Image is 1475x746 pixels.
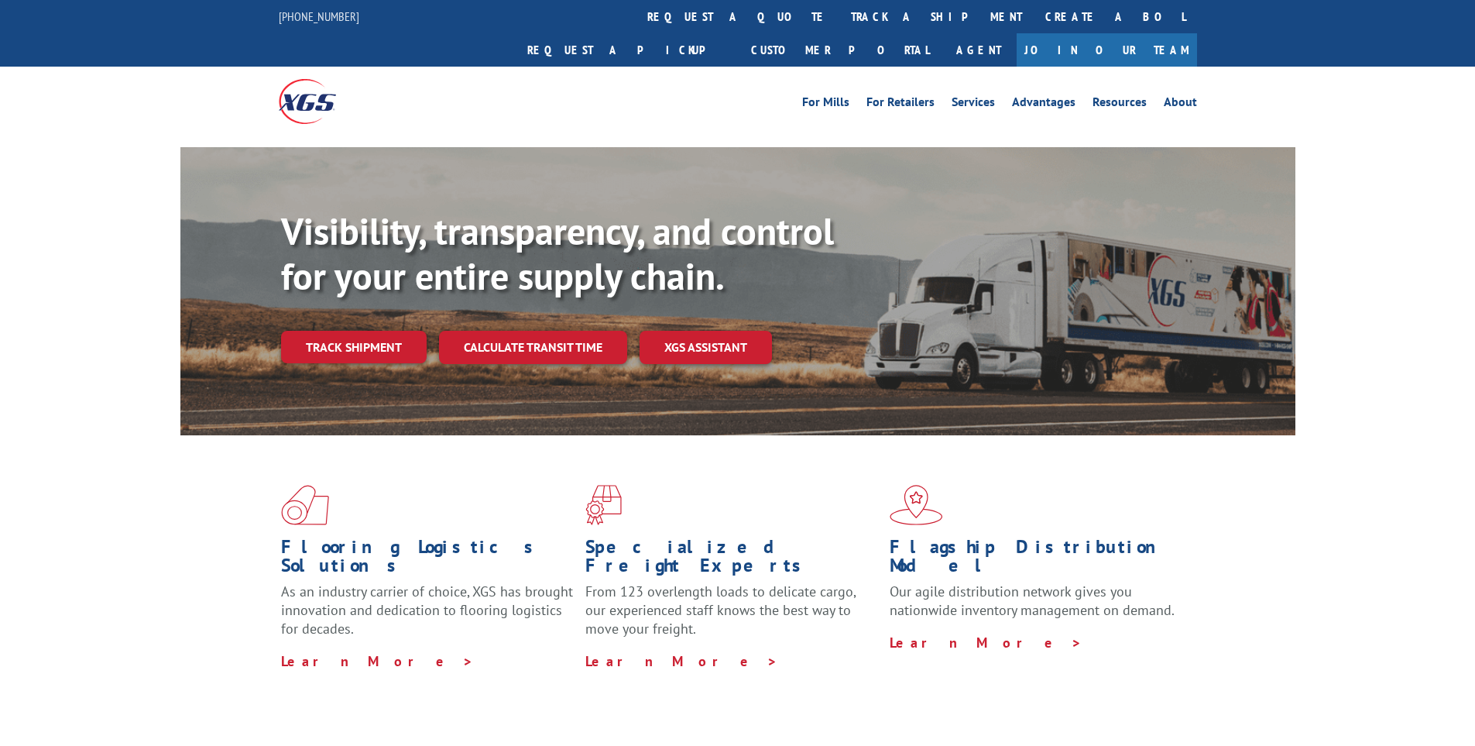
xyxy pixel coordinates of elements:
a: Request a pickup [516,33,739,67]
p: From 123 overlength loads to delicate cargo, our experienced staff knows the best way to move you... [585,583,878,651]
a: Track shipment [281,331,427,363]
a: Learn More > [281,652,474,670]
a: XGS ASSISTANT [640,331,772,364]
a: Learn More > [585,652,778,670]
a: Advantages [1012,96,1075,113]
a: [PHONE_NUMBER] [279,9,359,24]
a: Customer Portal [739,33,941,67]
a: Services [952,96,995,113]
a: Join Our Team [1017,33,1197,67]
a: Resources [1093,96,1147,113]
h1: Specialized Freight Experts [585,538,878,583]
a: Agent [941,33,1017,67]
h1: Flagship Distribution Model [890,538,1182,583]
h1: Flooring Logistics Solutions [281,538,574,583]
a: Calculate transit time [439,331,627,364]
b: Visibility, transparency, and control for your entire supply chain. [281,207,834,300]
a: For Mills [802,96,849,113]
img: xgs-icon-focused-on-flooring-red [585,485,622,525]
a: Learn More > [890,634,1082,651]
span: As an industry carrier of choice, XGS has brought innovation and dedication to flooring logistics... [281,583,573,638]
img: xgs-icon-flagship-distribution-model-red [890,485,943,525]
span: Our agile distribution network gives you nationwide inventory management on demand. [890,583,1175,619]
img: xgs-icon-total-supply-chain-intelligence-red [281,485,329,525]
a: About [1164,96,1197,113]
a: For Retailers [866,96,935,113]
